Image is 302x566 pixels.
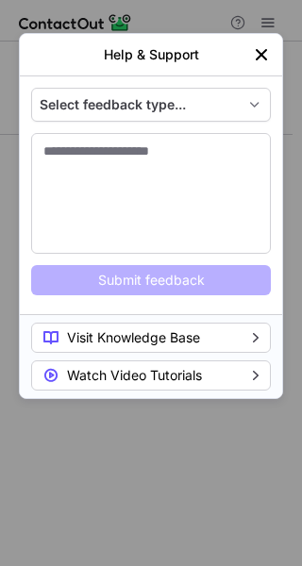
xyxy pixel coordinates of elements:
[98,273,205,288] span: Submit feedback
[50,47,252,62] div: Help & Support
[249,371,259,381] img: ...
[252,45,271,64] img: ...
[31,323,271,353] button: Visit Knowledge Base
[31,88,271,122] button: feedback-type
[249,333,259,343] img: ...
[40,97,238,112] div: Select feedback type...
[43,330,200,345] span: Visit Knowledge Base
[31,360,271,391] button: Watch Video Tutorials
[252,45,271,64] button: left-button
[31,265,271,295] button: Submit feedback
[43,368,202,383] span: Watch Video Tutorials
[31,45,50,64] button: right-button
